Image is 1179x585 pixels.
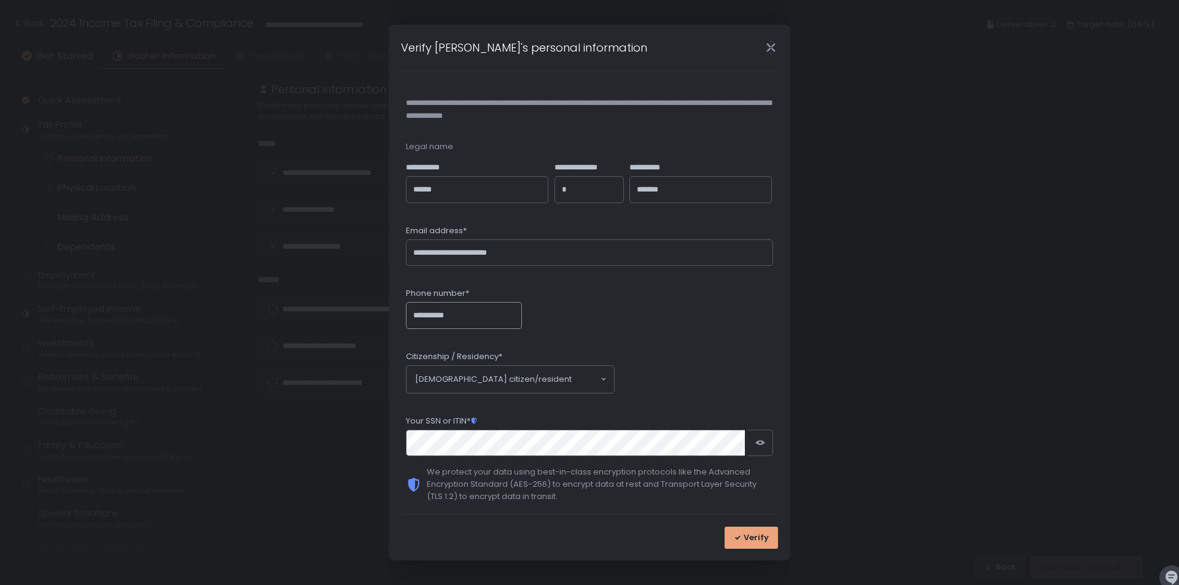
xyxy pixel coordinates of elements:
[406,416,478,427] span: Your SSN or ITIN*
[725,527,778,549] button: Verify
[407,366,614,393] div: Search for option
[401,39,647,56] h1: Verify [PERSON_NAME]'s personal information
[406,288,469,299] span: Phone number*
[415,373,572,385] span: [DEMOGRAPHIC_DATA] citizen/resident
[744,532,769,543] span: Verify
[406,225,467,236] span: Email address*
[427,466,773,503] div: We protect your data using best-in-class encryption protocols like the Advanced Encryption Standa...
[572,373,599,385] input: Search for option
[406,351,502,362] span: Citizenship / Residency*
[751,41,790,55] div: Close
[406,141,773,152] div: Legal name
